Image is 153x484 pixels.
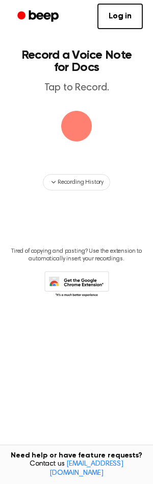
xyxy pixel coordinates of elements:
a: Log in [97,4,143,29]
button: Recording History [43,174,110,190]
p: Tap to Record. [18,82,135,94]
p: Tired of copying and pasting? Use the extension to automatically insert your recordings. [8,248,145,263]
a: [EMAIL_ADDRESS][DOMAIN_NAME] [49,461,123,477]
span: Recording History [58,178,104,187]
h1: Record a Voice Note for Docs [18,49,135,74]
span: Contact us [6,460,147,478]
img: Beep Logo [61,111,92,141]
a: Beep [10,7,68,27]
